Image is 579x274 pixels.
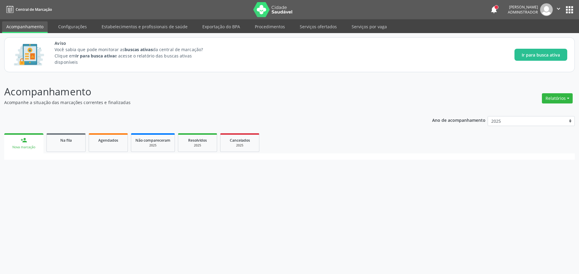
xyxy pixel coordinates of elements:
button: Ir para busca ativa [514,49,567,61]
p: Acompanhe a situação das marcações correntes e finalizadas [4,99,403,106]
a: Serviços por vaga [347,21,391,32]
span: Ir para busca ativa [522,52,560,58]
a: Serviços ofertados [296,21,341,32]
div: [PERSON_NAME] [508,5,538,10]
a: Estabelecimentos e profissionais de saúde [97,21,192,32]
span: Na fila [60,138,72,143]
span: Resolvidos [188,138,207,143]
button: notifications [490,5,498,14]
div: Nova marcação [8,145,39,149]
span: Cancelados [230,138,250,143]
p: Você sabia que pode monitorar as da central de marcação? Clique em e acesse o relatório das busca... [55,46,214,65]
button: Relatórios [542,93,573,103]
span: Administrador [508,10,538,15]
span: Central de Marcação [16,7,52,12]
p: Ano de acompanhamento [432,116,486,124]
a: Acompanhamento [2,21,48,33]
strong: Ir para busca ativa [75,53,115,59]
a: Procedimentos [251,21,289,32]
span: Agendados [98,138,118,143]
i:  [555,5,562,12]
button: apps [564,5,575,15]
div: 2025 [225,143,255,148]
button:  [553,3,564,16]
img: img [540,3,553,16]
img: Imagem de CalloutCard [12,41,46,68]
a: Central de Marcação [4,5,52,14]
strong: buscas ativas [125,47,153,52]
a: Configurações [54,21,91,32]
div: 2025 [182,143,213,148]
span: Não compareceram [135,138,170,143]
a: Exportação do BPA [198,21,244,32]
p: Acompanhamento [4,84,403,99]
span: Aviso [55,40,214,46]
div: person_add [21,137,27,143]
div: 2025 [135,143,170,148]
